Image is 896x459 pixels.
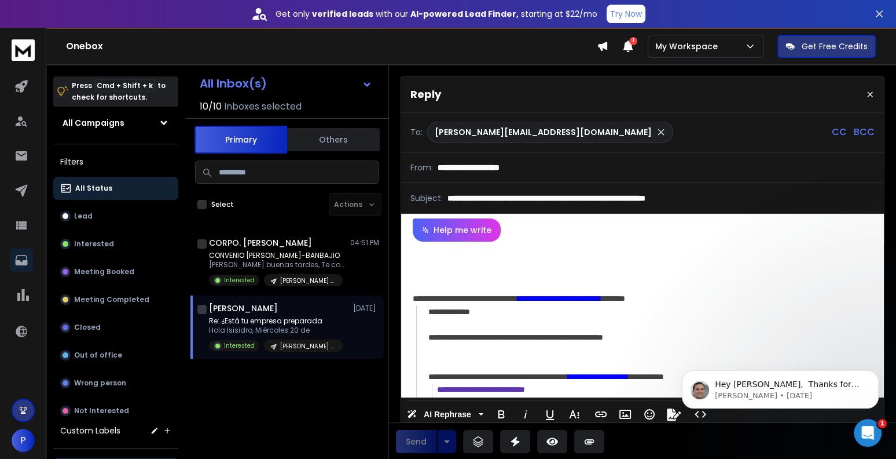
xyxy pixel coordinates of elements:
[209,326,343,335] p: Hola Isisidro, Miércoles 20 de
[95,79,155,92] span: Cmd + Shift + k
[224,341,255,350] p: Interested
[53,232,178,256] button: Interested
[53,288,178,311] button: Meeting Completed
[190,72,381,95] button: All Inbox(s)
[12,429,35,452] button: P
[421,410,473,420] span: AI Rephrase
[614,403,636,426] button: Insert Image (⌘P)
[66,39,597,53] h1: Onebox
[280,276,336,285] p: [PERSON_NAME] B2B - HR General
[410,162,433,173] p: From:
[74,239,114,249] p: Interested
[854,125,875,139] p: BCC
[802,41,868,52] p: Get Free Credits
[224,276,255,285] p: Interested
[53,111,178,134] button: All Campaigns
[832,125,847,139] p: CC
[663,403,685,426] button: Signature
[53,154,178,170] h3: Filters
[638,403,660,426] button: Emoticons
[435,126,652,138] p: [PERSON_NAME][EMAIL_ADDRESS][DOMAIN_NAME]
[74,323,101,332] p: Closed
[209,260,348,269] p: [PERSON_NAME] buenas tardes, Te comparto
[515,403,537,426] button: Italic (⌘I)
[350,238,379,247] p: 04:51 PM
[280,342,336,351] p: [PERSON_NAME] B2B - HR General
[224,100,302,114] h3: Inboxes selected
[75,184,112,193] p: All Status
[209,316,343,326] p: Re: ¿Está tu empresa preparada
[60,425,120,436] h3: Custom Labels
[53,316,178,339] button: Closed
[405,403,486,426] button: AI Rephrase
[539,403,561,426] button: Underline (⌘U)
[413,218,501,242] button: Help me write
[877,419,887,428] span: 1
[53,177,178,200] button: All Status
[209,303,278,314] h1: [PERSON_NAME]
[53,344,178,367] button: Out of office
[74,212,93,221] p: Lead
[655,41,722,52] p: My Workspace
[410,126,423,138] p: To:
[664,346,896,428] iframe: Intercom notifications message
[410,86,441,103] p: Reply
[410,8,519,20] strong: AI-powered Lead Finder,
[777,35,876,58] button: Get Free Credits
[410,192,443,204] p: Subject:
[490,403,512,426] button: Bold (⌘B)
[74,378,126,388] p: Wrong person
[74,295,149,304] p: Meeting Completed
[276,8,597,20] p: Get only with our starting at $22/mo
[209,237,312,249] h1: CORPO. [PERSON_NAME]
[194,126,287,154] button: Primary
[72,80,166,103] p: Press to check for shortcuts.
[63,117,124,129] h1: All Campaigns
[74,267,134,276] p: Meeting Booked
[563,403,585,426] button: More Text
[353,304,379,313] p: [DATE]
[590,403,612,426] button: Insert Link (⌘K)
[607,5,645,23] button: Try Now
[74,406,129,416] p: Not Interested
[53,371,178,395] button: Wrong person
[287,127,380,152] button: Others
[53,260,178,283] button: Meeting Booked
[629,37,637,45] span: 1
[312,8,373,20] strong: verified leads
[53,205,178,228] button: Lead
[12,39,35,61] img: logo
[200,78,267,89] h1: All Inbox(s)
[74,351,122,360] p: Out of office
[610,8,642,20] p: Try Now
[53,399,178,422] button: Not Interested
[211,200,234,209] label: Select
[854,419,882,447] iframe: Intercom live chat
[200,100,222,114] span: 10 / 10
[209,251,348,260] p: CONVENIO [PERSON_NAME]-BANBAJIO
